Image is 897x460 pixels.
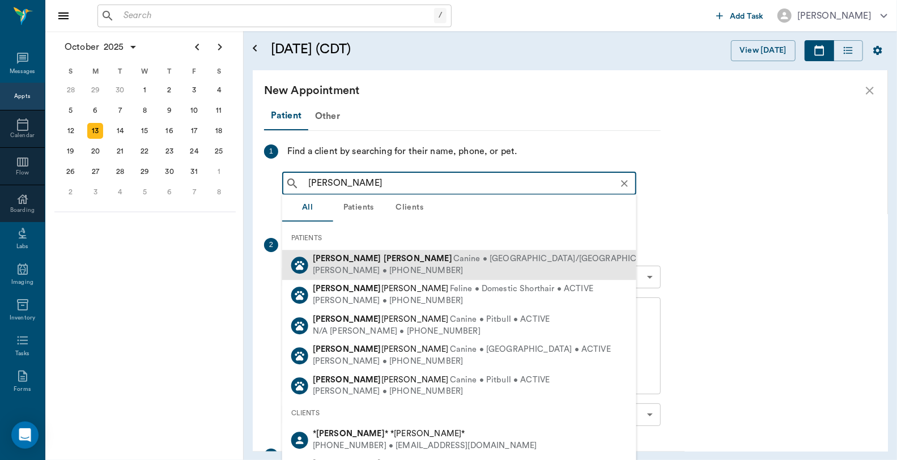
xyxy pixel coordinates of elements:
b: [PERSON_NAME] [384,254,452,263]
span: [PERSON_NAME] [313,346,449,354]
div: Find a client by searching for their name, phone, or pet. [287,144,517,159]
div: T [108,63,133,80]
b: [PERSON_NAME] [316,429,385,438]
div: Tuesday, October 14, 2025 [112,123,128,139]
b: [PERSON_NAME] [313,285,381,293]
div: Friday, October 3, 2025 [186,82,202,98]
div: Wednesday, October 22, 2025 [137,143,153,159]
span: Feline • Domestic Shorthair • ACTIVE [450,284,593,296]
div: Thursday, October 30, 2025 [161,164,177,180]
b: [PERSON_NAME] [313,346,381,354]
div: PATIENTS [282,226,636,250]
div: Friday, November 7, 2025 [186,184,202,200]
div: 2 [264,238,278,252]
div: Thursday, October 16, 2025 [161,123,177,139]
div: Tuesday, October 7, 2025 [112,103,128,118]
div: Thursday, October 9, 2025 [161,103,177,118]
div: Wednesday, November 5, 2025 [137,184,153,200]
b: [PERSON_NAME] [313,315,381,323]
div: Wednesday, October 1, 2025 [137,82,153,98]
div: Open Intercom Messenger [11,421,39,449]
button: [PERSON_NAME] [768,5,896,26]
div: Thursday, October 23, 2025 [161,143,177,159]
div: S [58,63,83,80]
div: Friday, October 24, 2025 [186,143,202,159]
button: Add Task [712,5,768,26]
b: [PERSON_NAME] [313,254,381,263]
div: Tuesday, September 30, 2025 [112,82,128,98]
div: Saturday, November 8, 2025 [211,184,227,200]
div: Saturday, October 18, 2025 [211,123,227,139]
div: New Appointment [264,82,863,100]
div: N/A [PERSON_NAME] • [PHONE_NUMBER] [313,326,550,338]
div: Messages [10,67,36,76]
span: [PERSON_NAME] [313,285,449,293]
span: Canine • [GEOGRAPHIC_DATA] • ACTIVE [450,344,611,356]
button: Previous page [186,36,209,58]
button: close [863,84,877,97]
input: Search [304,176,633,191]
div: Monday, November 3, 2025 [87,184,103,200]
div: Sunday, October 5, 2025 [63,103,79,118]
span: Canine • Pitbull • ACTIVE [450,374,550,386]
b: [PERSON_NAME] [313,376,381,384]
div: Monday, October 20, 2025 [87,143,103,159]
div: T [157,63,182,80]
div: Friday, October 17, 2025 [186,123,202,139]
div: Monday, October 27, 2025 [87,164,103,180]
div: [PERSON_NAME] • [PHONE_NUMBER] [313,386,550,398]
div: [PERSON_NAME] • [PHONE_NUMBER] [313,265,704,277]
div: Saturday, November 1, 2025 [211,164,227,180]
span: 2025 [101,39,126,55]
div: Other [308,103,347,130]
button: View [DATE] [731,40,796,61]
button: Clear [617,176,632,191]
div: Labs [16,242,28,251]
div: Saturday, October 4, 2025 [211,82,227,98]
div: Thursday, October 2, 2025 [161,82,177,98]
button: Patients [333,194,384,222]
span: Canine • Pitbull • ACTIVE [450,314,550,326]
button: Next page [209,36,231,58]
div: [PERSON_NAME] • [PHONE_NUMBER] [313,356,611,368]
span: October [62,39,101,55]
div: Forms [14,385,31,394]
div: Thursday, November 6, 2025 [161,184,177,200]
div: F [182,63,207,80]
button: October2025 [59,36,143,58]
div: Sunday, November 2, 2025 [63,184,79,200]
div: Wednesday, October 8, 2025 [137,103,153,118]
div: Monday, September 29, 2025 [87,82,103,98]
div: Saturday, October 11, 2025 [211,103,227,118]
div: Appts [14,92,30,101]
div: Friday, October 10, 2025 [186,103,202,118]
div: Sunday, October 26, 2025 [63,164,79,180]
span: [PERSON_NAME] [313,376,449,384]
div: Friday, October 31, 2025 [186,164,202,180]
div: M [83,63,108,80]
div: Sunday, October 12, 2025 [63,123,79,139]
div: / [434,8,447,23]
div: Sunday, September 28, 2025 [63,82,79,98]
div: Sunday, October 19, 2025 [63,143,79,159]
h5: [DATE] (CDT) [271,40,536,58]
div: Today, Monday, October 13, 2025 [87,123,103,139]
div: Tuesday, October 21, 2025 [112,143,128,159]
div: W [133,63,158,80]
span: Canine • [GEOGRAPHIC_DATA]/[GEOGRAPHIC_DATA] • ACTIVE [453,253,704,265]
button: All [282,194,333,222]
div: Tuesday, November 4, 2025 [112,184,128,200]
div: [PERSON_NAME] • [PHONE_NUMBER] [313,295,593,307]
button: Clients [384,194,435,222]
button: Open calendar [248,27,262,70]
div: 1 [264,144,278,159]
div: [PHONE_NUMBER] • [EMAIL_ADDRESS][DOMAIN_NAME] [313,440,537,452]
div: Tuesday, October 28, 2025 [112,164,128,180]
div: Wednesday, October 15, 2025 [137,123,153,139]
div: Saturday, October 25, 2025 [211,143,227,159]
div: Patient [264,102,308,130]
div: S [206,63,231,80]
input: Search [119,8,434,24]
div: Wednesday, October 29, 2025 [137,164,153,180]
div: Inventory [10,314,35,322]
